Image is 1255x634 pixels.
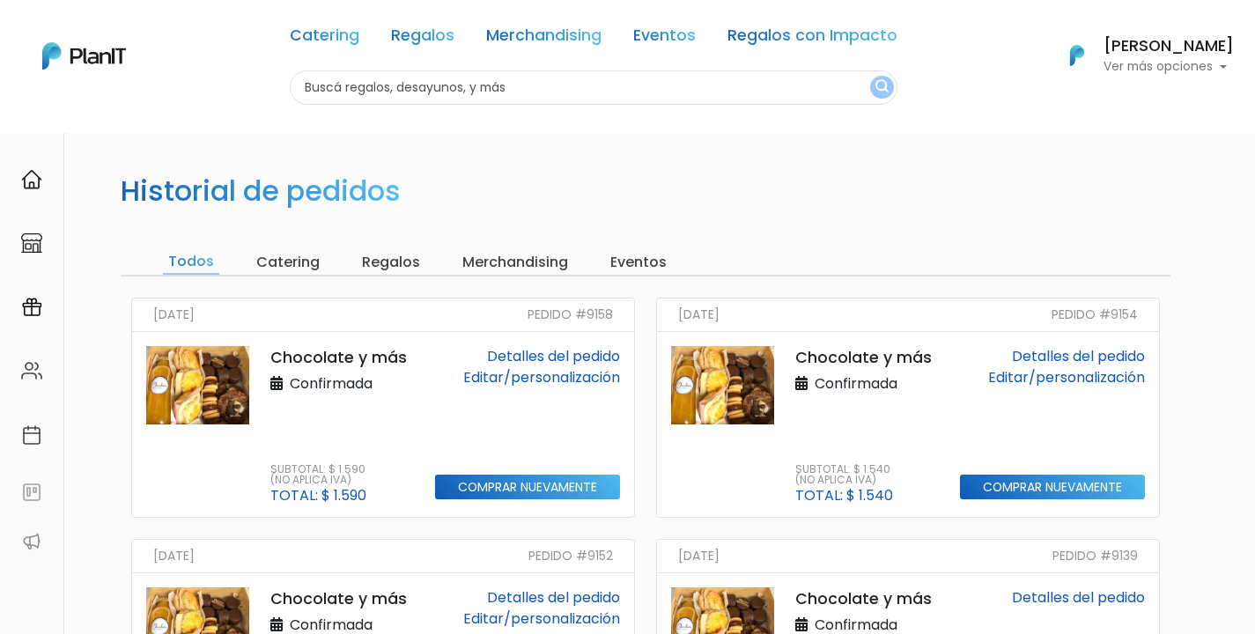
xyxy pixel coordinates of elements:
p: Total: $ 1.590 [270,489,366,503]
input: Eventos [605,250,672,275]
img: feedback-78b5a0c8f98aac82b08bfc38622c3050aee476f2c9584af64705fc4e61158814.svg [21,482,42,503]
a: Editar/personalización [463,608,620,629]
img: PlanIt Logo [1058,36,1096,75]
h6: [PERSON_NAME] [1104,39,1234,55]
input: Comprar nuevamente [435,475,620,500]
img: thumb_PHOTO-2022-03-20-15-16-39.jpg [671,346,774,424]
input: Comprar nuevamente [960,475,1145,500]
small: [DATE] [153,547,195,565]
a: Editar/personalización [463,367,620,387]
img: search_button-432b6d5273f82d61273b3651a40e1bd1b912527efae98b1b7a1b2c0702e16a8d.svg [875,79,889,96]
a: Merchandising [486,28,602,49]
a: Eventos [633,28,696,49]
img: marketplace-4ceaa7011d94191e9ded77b95e3339b90024bf715f7c57f8cf31f2d8c509eaba.svg [21,232,42,254]
p: (No aplica IVA) [270,475,366,485]
small: [DATE] [678,306,720,324]
small: [DATE] [153,306,195,324]
a: Editar/personalización [988,367,1145,387]
small: Pedido #9158 [528,306,613,324]
small: Pedido #9154 [1052,306,1138,324]
button: PlanIt Logo [PERSON_NAME] Ver más opciones [1047,33,1234,78]
a: Regalos [391,28,454,49]
img: PlanIt Logo [42,42,126,70]
p: Chocolate y más [795,587,939,610]
input: Merchandising [457,250,573,275]
p: Total: $ 1.540 [795,489,893,503]
small: Pedido #9152 [528,547,613,565]
p: Chocolate y más [270,587,414,610]
img: partners-52edf745621dab592f3b2c58e3bca9d71375a7ef29c3b500c9f145b62cc070d4.svg [21,531,42,552]
small: [DATE] [678,547,720,565]
p: (No aplica IVA) [795,475,893,485]
a: Detalles del pedido [487,346,620,366]
small: Pedido #9139 [1052,547,1138,565]
p: Confirmada [270,373,373,394]
input: Todos [163,250,219,275]
img: thumb_PHOTO-2022-03-20-15-16-39.jpg [146,346,249,424]
input: Regalos [357,250,425,275]
a: Regalos con Impacto [727,28,897,49]
a: Catering [290,28,359,49]
p: Subtotal: $ 1.590 [270,464,366,475]
p: Ver más opciones [1104,61,1234,73]
input: Buscá regalos, desayunos, y más [290,70,897,105]
img: home-e721727adea9d79c4d83392d1f703f7f8bce08238fde08b1acbfd93340b81755.svg [21,169,42,190]
img: calendar-87d922413cdce8b2cf7b7f5f62616a5cf9e4887200fb71536465627b3292af00.svg [21,424,42,446]
img: campaigns-02234683943229c281be62815700db0a1741e53638e28bf9629b52c665b00959.svg [21,297,42,318]
p: Subtotal: $ 1.540 [795,464,893,475]
a: Detalles del pedido [1012,587,1145,608]
img: people-662611757002400ad9ed0e3c099ab2801c6687ba6c219adb57efc949bc21e19d.svg [21,360,42,381]
a: Detalles del pedido [1012,346,1145,366]
p: Chocolate y más [270,346,414,369]
input: Catering [251,250,325,275]
a: Detalles del pedido [487,587,620,608]
p: Confirmada [795,373,897,394]
p: Chocolate y más [795,346,939,369]
h2: Historial de pedidos [121,174,401,208]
